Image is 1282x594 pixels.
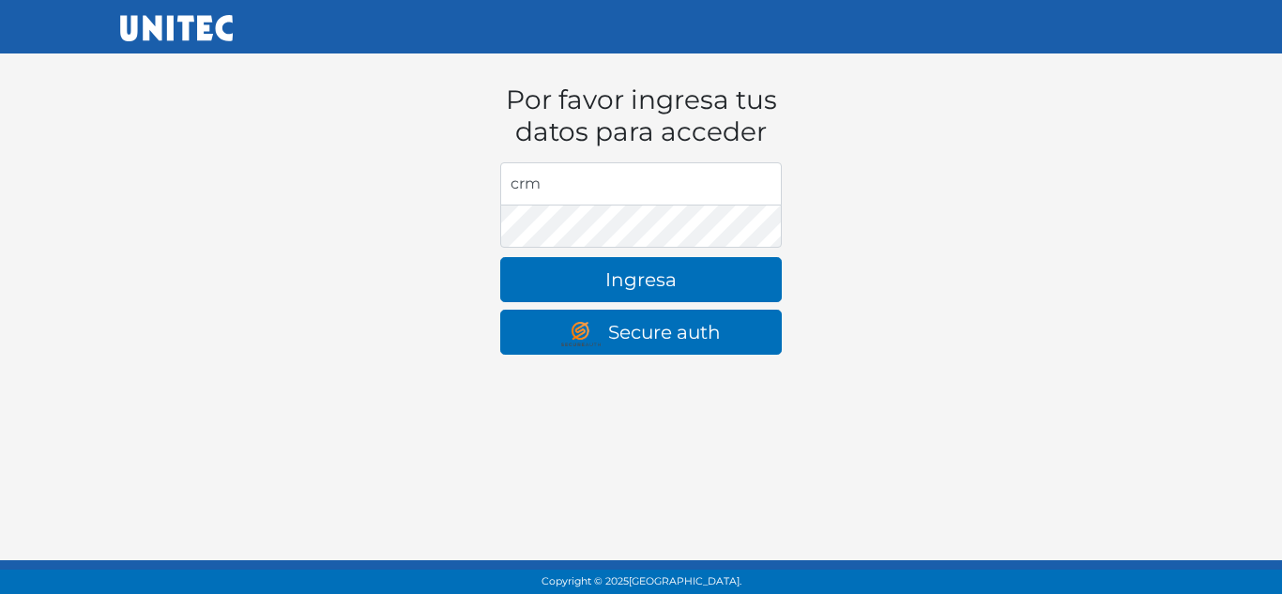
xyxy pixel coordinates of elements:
input: Dirección de email [500,162,782,206]
a: Secure auth [500,310,782,355]
span: [GEOGRAPHIC_DATA]. [629,575,741,587]
button: Ingresa [500,257,782,302]
img: secure auth logo [561,322,608,346]
img: UNITEC [120,15,233,41]
h1: Por favor ingresa tus datos para acceder [500,84,782,147]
